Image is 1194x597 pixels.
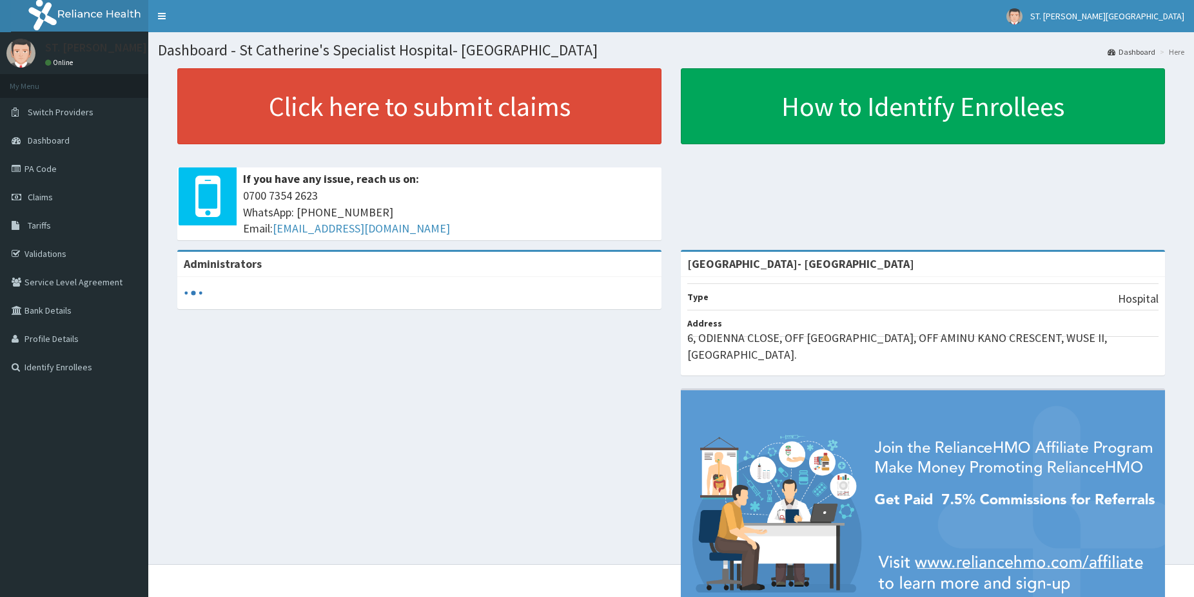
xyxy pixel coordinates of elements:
span: Claims [28,191,53,203]
a: [EMAIL_ADDRESS][DOMAIN_NAME] [273,221,450,236]
a: Online [45,58,76,67]
span: Tariffs [28,220,51,231]
span: ST. [PERSON_NAME][GEOGRAPHIC_DATA] [1030,10,1184,22]
p: ST. [PERSON_NAME][GEOGRAPHIC_DATA] [45,42,253,53]
a: Dashboard [1108,46,1155,57]
b: Administrators [184,256,262,271]
p: Hospital [1118,290,1159,307]
a: How to Identify Enrollees [681,68,1165,144]
p: 6, ODIENNA CLOSE, OFF [GEOGRAPHIC_DATA], OFF AMINU KANO CRESCENT, WUSE II, [GEOGRAPHIC_DATA]. [687,330,1159,363]
span: Switch Providers [28,106,93,118]
span: 0700 7354 2623 WhatsApp: [PHONE_NUMBER] Email: [243,187,655,237]
b: If you have any issue, reach us on: [243,171,419,186]
b: Type [687,291,709,303]
a: Click here to submit claims [177,68,661,144]
img: User Image [6,39,35,68]
img: User Image [1006,8,1023,24]
svg: audio-loading [184,283,203,303]
h1: Dashboard - St Catherine's Specialist Hospital- [GEOGRAPHIC_DATA] [158,42,1184,59]
span: Dashboard [28,135,70,146]
strong: [GEOGRAPHIC_DATA]- [GEOGRAPHIC_DATA] [687,256,914,271]
li: Here [1157,46,1184,57]
b: Address [687,317,722,329]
